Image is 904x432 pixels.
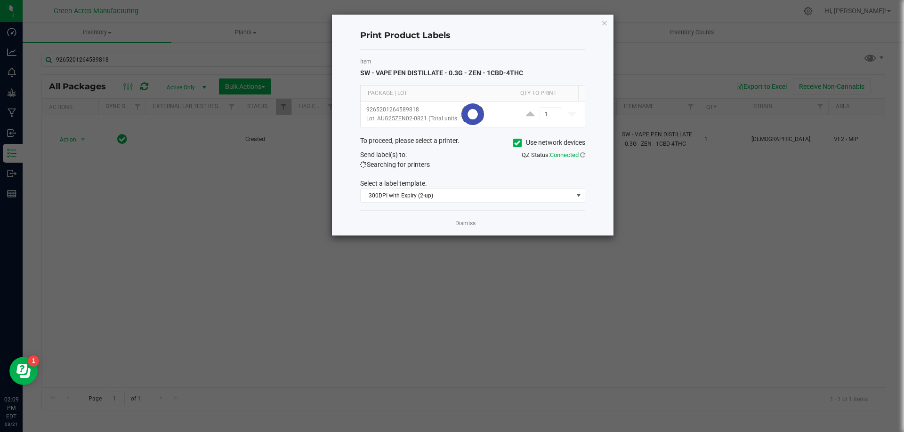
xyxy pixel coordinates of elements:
[455,220,476,228] a: Dismiss
[9,357,38,385] iframe: Resource center
[360,151,407,158] span: Send label(s) to:
[513,86,578,102] th: Qty to Print
[360,69,523,77] span: SW - VAPE PEN DISTILLATE - 0.3G - ZEN - 1CBD-4THC
[360,161,430,168] span: Searching for printers
[522,151,585,158] span: QZ Status:
[360,30,585,42] h4: Print Product Labels
[361,86,513,102] th: Package | Lot
[353,136,592,150] div: To proceed, please select a printer.
[360,57,585,66] label: Item
[513,138,585,148] label: Use network devices
[361,189,573,202] span: 300DPI with Expiry (2-up)
[28,355,39,367] iframe: Resource center unread badge
[550,151,579,158] span: Connected
[353,179,592,189] div: Select a label template.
